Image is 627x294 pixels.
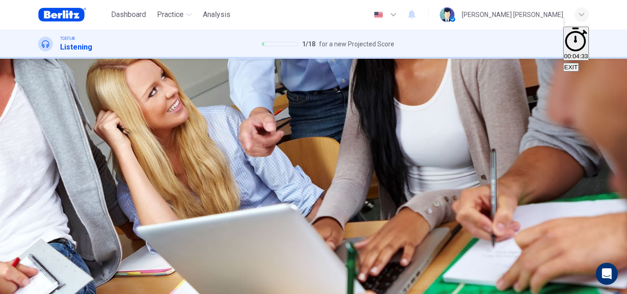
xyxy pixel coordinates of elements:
[563,27,589,61] button: 00:04:33
[440,7,454,22] img: Profile picture
[153,6,196,23] button: Practice
[38,6,107,24] a: Berlitz Brasil logo
[596,263,618,285] div: Open Intercom Messenger
[563,27,589,61] div: Hide
[563,63,579,72] button: EXIT
[462,9,563,20] div: [PERSON_NAME] [PERSON_NAME]
[373,11,384,18] img: en
[203,9,230,20] span: Analysis
[60,42,92,53] h1: Listening
[60,35,75,42] span: TOEFL®
[157,9,184,20] span: Practice
[107,6,150,23] button: Dashboard
[199,6,234,23] button: Analysis
[564,64,578,71] span: EXIT
[302,39,315,50] span: 1 / 18
[319,39,394,50] span: for a new Projected Score
[564,53,588,60] span: 00:04:33
[111,9,146,20] span: Dashboard
[563,16,589,27] div: Mute
[38,6,86,24] img: Berlitz Brasil logo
